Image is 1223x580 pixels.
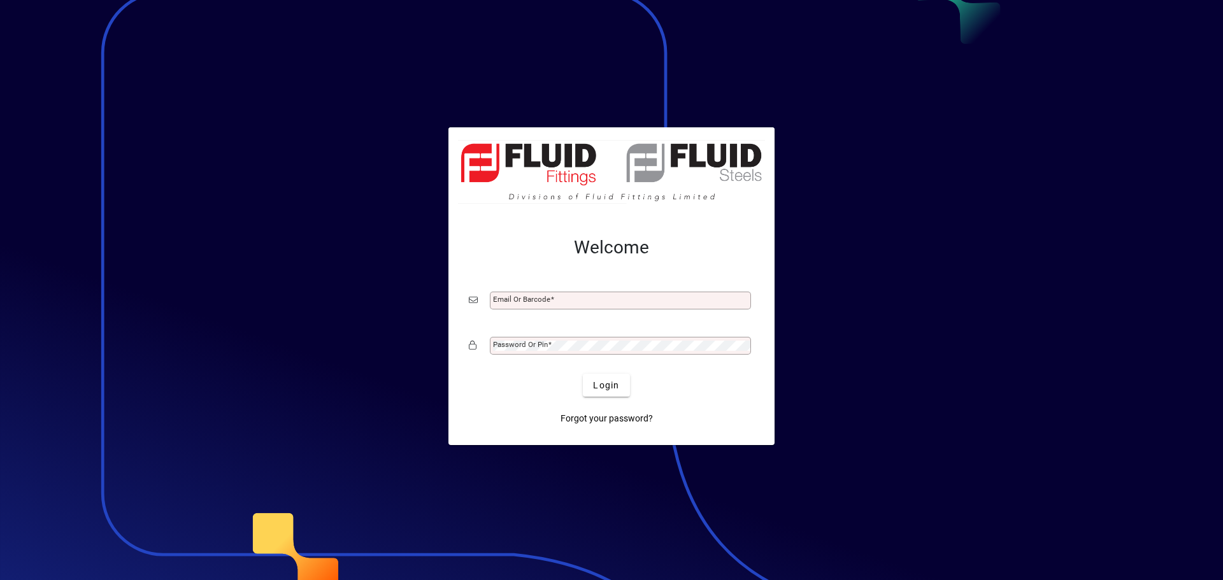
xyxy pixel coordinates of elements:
span: Login [593,379,619,392]
button: Login [583,374,629,397]
h2: Welcome [469,237,754,258]
span: Forgot your password? [561,412,653,425]
a: Forgot your password? [555,407,658,430]
mat-label: Password or Pin [493,340,548,349]
mat-label: Email or Barcode [493,295,550,304]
